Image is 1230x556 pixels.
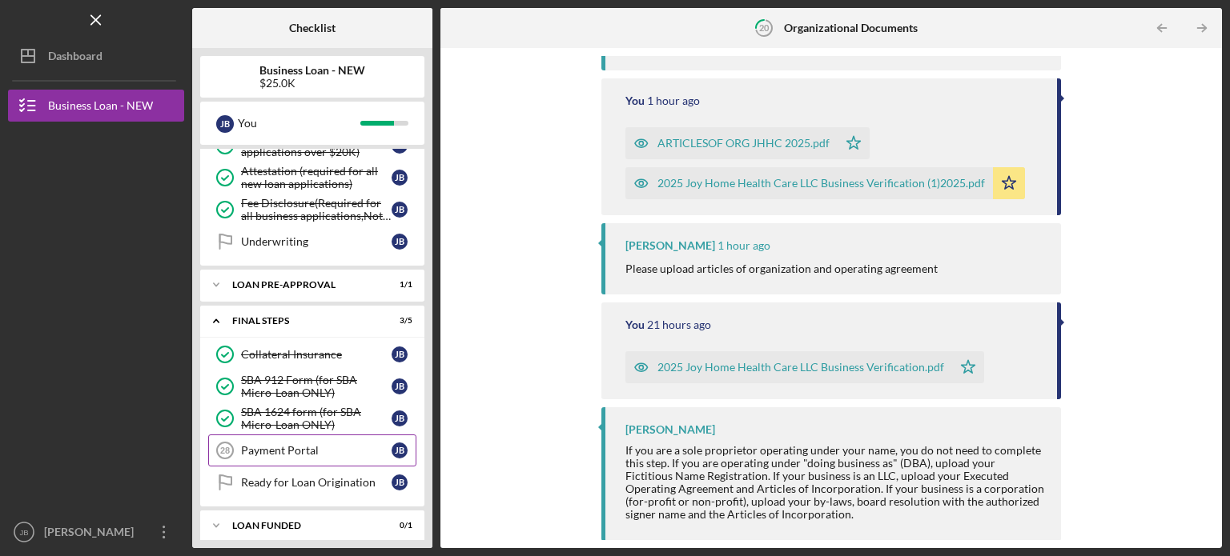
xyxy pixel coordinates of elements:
div: [PERSON_NAME] [40,516,144,552]
div: 2025 Joy Home Health Care LLC Business Verification (1)2025.pdf [657,177,985,190]
tspan: 20 [759,22,770,33]
button: 2025 Joy Home Health Care LLC Business Verification (1)2025.pdf [625,167,1025,199]
div: FINAL STEPS [232,316,372,326]
div: [PERSON_NAME] [625,423,715,436]
a: SBA 912 Form (for SBA Micro-Loan ONLY)JB [208,370,416,402]
div: J B [216,115,234,133]
b: Checklist [289,22,336,34]
div: Underwriting [241,235,392,248]
a: Ready for Loan OriginationJB [208,466,416,498]
div: 2025 Joy Home Health Care LLC Business Verification.pdf [657,361,944,374]
div: Collateral Insurance [241,348,392,361]
a: 28Payment PortalJB [208,434,416,466]
div: Payment Portal [241,444,392,457]
text: JB [19,528,28,537]
div: [PERSON_NAME] [625,239,715,252]
div: J B [392,442,408,458]
div: J B [392,202,408,218]
div: SBA 912 Form (for SBA Micro-Loan ONLY) [241,374,392,399]
tspan: 28 [220,446,230,455]
button: Business Loan - NEW [8,90,184,122]
div: You [625,94,645,107]
div: Attestation (required for all new loan applications) [241,165,392,190]
button: ARTICLESOF ORG JHHC 2025.pdf [625,127,870,159]
div: J B [392,346,408,362]
a: UnderwritingJB [208,226,416,258]
div: LOAN FUNDED [232,521,372,530]
div: Dashboard [48,40,102,76]
b: Organizational Documents [784,22,918,34]
div: 0 / 1 [384,521,412,530]
div: You [238,110,360,137]
div: Fee Disclosure(Required for all business applications,Not needed for Contractor loans) [241,197,392,222]
a: Fee Disclosure(Required for all business applications,Not needed for Contractor loans)JB [208,194,416,226]
div: 1 / 1 [384,280,412,290]
p: Please upload articles of organization and operating agreement [625,260,938,278]
div: If you are a sole proprietor operating under your name, you do not need to complete this step. If... [625,444,1045,522]
div: 3 / 5 [384,316,412,326]
div: $25.0K [259,77,365,90]
button: 2025 Joy Home Health Care LLC Business Verification.pdf [625,351,984,383]
a: SBA 1624 form (for SBA Micro-Loan ONLY)JB [208,402,416,434]
button: JB[PERSON_NAME] [8,516,184,548]
div: Ready for Loan Origination [241,476,392,489]
time: 2025-08-15 15:27 [717,239,770,252]
div: ARTICLESOF ORG JHHC 2025.pdf [657,137,830,150]
div: J B [392,170,408,186]
a: Attestation (required for all new loan applications)JB [208,162,416,194]
button: Dashboard [8,40,184,72]
a: Collateral InsuranceJB [208,338,416,370]
div: J B [392,410,408,426]
div: LOAN PRE-APPROVAL [232,280,372,290]
b: Business Loan - NEW [259,64,365,77]
time: 2025-08-14 19:40 [647,318,711,331]
div: J B [392,378,408,394]
div: SBA 1624 form (for SBA Micro-Loan ONLY) [241,406,392,431]
div: You [625,318,645,331]
div: Business Loan - NEW [48,90,153,126]
div: J B [392,474,408,490]
div: J B [392,234,408,250]
time: 2025-08-15 15:42 [647,94,700,107]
